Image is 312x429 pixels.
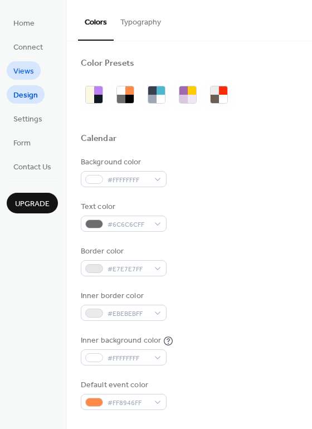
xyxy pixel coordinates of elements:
a: Form [7,133,37,152]
span: #EBEBEBFF [108,308,149,320]
span: Form [13,138,31,149]
span: Settings [13,114,42,125]
span: Home [13,18,35,30]
span: Design [13,90,38,101]
div: Calendar [81,133,116,145]
a: Views [7,61,41,80]
span: #6C6C6CFF [108,219,149,231]
span: #FFFFFFFF [108,174,149,186]
a: Design [7,85,45,104]
span: Contact Us [13,162,51,173]
a: Settings [7,109,49,128]
span: #FFFFFFFF [108,353,149,364]
button: Upgrade [7,193,58,213]
a: Connect [7,37,50,56]
a: Contact Us [7,157,58,175]
span: Upgrade [15,198,50,210]
div: Inner background color [81,335,161,347]
span: Views [13,66,34,77]
span: #E7E7E7FF [108,264,149,275]
span: Connect [13,42,43,53]
div: Text color [81,201,164,213]
div: Background color [81,157,164,168]
div: Default event color [81,379,164,391]
span: #FF8946FF [108,397,149,409]
a: Home [7,13,41,32]
div: Inner border color [81,290,164,302]
div: Border color [81,246,164,257]
div: Color Presets [81,58,134,70]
